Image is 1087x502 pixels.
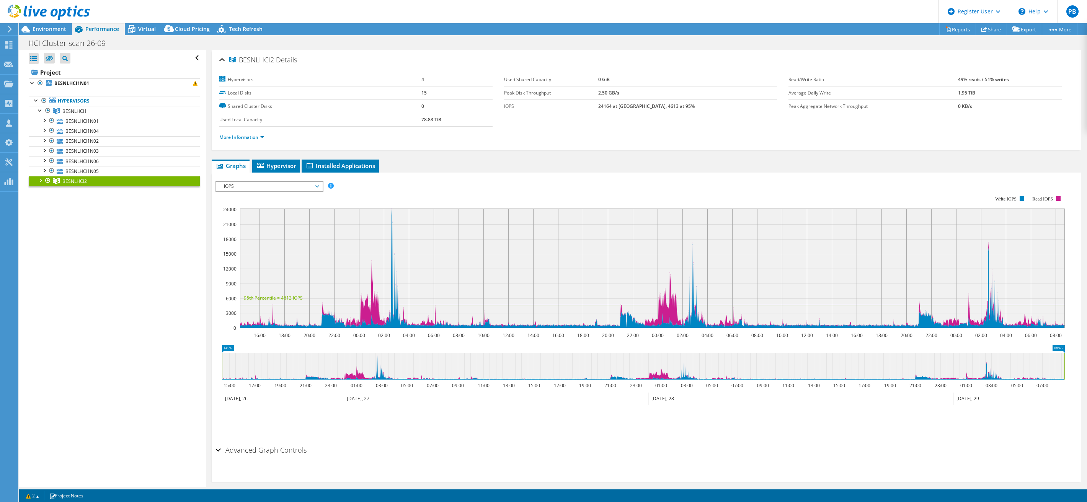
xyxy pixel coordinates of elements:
[681,382,693,389] text: 03:00
[254,332,266,339] text: 16:00
[1042,23,1077,35] a: More
[554,382,566,389] text: 17:00
[351,382,362,389] text: 01:00
[826,332,838,339] text: 14:00
[256,162,296,170] span: Hypervisor
[452,382,464,389] text: 09:00
[325,382,337,389] text: 23:00
[1036,382,1048,389] text: 07:00
[757,382,769,389] text: 09:00
[788,76,958,83] label: Read/Write Ratio
[731,382,743,389] text: 07:00
[223,236,237,243] text: 18000
[598,90,619,96] b: 2.50 GB/s
[29,126,200,136] a: BESNLHCI1N04
[859,382,870,389] text: 17:00
[29,116,200,126] a: BESNLHCI1N01
[726,332,738,339] text: 06:00
[552,332,564,339] text: 16:00
[219,116,421,124] label: Used Local Capacity
[328,332,340,339] text: 22:00
[527,332,539,339] text: 14:00
[279,332,291,339] text: 18:00
[220,182,318,191] span: IOPS
[427,382,439,389] text: 07:00
[219,134,264,140] a: More Information
[401,382,413,389] text: 05:00
[29,96,200,106] a: Hypervisors
[229,25,263,33] span: Tech Refresh
[215,442,307,458] h2: Advanced Graph Controls
[421,116,441,123] b: 78.83 TiB
[504,76,598,83] label: Used Shared Capacity
[909,382,921,389] text: 21:00
[925,332,937,339] text: 22:00
[788,89,958,97] label: Average Daily Write
[939,23,976,35] a: Reports
[29,156,200,166] a: BESNLHCI1N06
[62,178,87,184] span: BESNLHCI2
[29,176,200,186] a: BESNLHCI2
[62,108,87,114] span: BESNLHCI1
[219,89,421,97] label: Local Disks
[1033,196,1053,202] text: Read IOPS
[833,382,845,389] text: 15:00
[598,76,610,83] b: 0 GiB
[219,76,421,83] label: Hypervisors
[29,66,200,78] a: Project
[175,25,210,33] span: Cloud Pricing
[976,23,1007,35] a: Share
[29,106,200,116] a: BESNLHCI1
[304,332,315,339] text: 20:00
[223,266,237,272] text: 12000
[1050,332,1062,339] text: 08:00
[403,332,415,339] text: 04:00
[950,332,962,339] text: 00:00
[503,332,514,339] text: 12:00
[851,332,863,339] text: 16:00
[224,382,235,389] text: 15:00
[808,382,820,389] text: 13:00
[751,332,763,339] text: 08:00
[219,103,421,110] label: Shared Cluster Disks
[706,382,718,389] text: 05:00
[300,382,312,389] text: 21:00
[478,382,490,389] text: 11:00
[223,206,237,213] text: 24000
[233,325,236,331] text: 0
[975,332,987,339] text: 02:00
[884,382,896,389] text: 19:00
[788,103,958,110] label: Peak Aggregate Network Throughput
[244,295,303,301] text: 95th Percentile = 4613 IOPS
[276,55,297,64] span: Details
[44,491,89,500] a: Project Notes
[935,382,947,389] text: 23:00
[1025,332,1037,339] text: 06:00
[598,103,695,109] b: 24164 at [GEOGRAPHIC_DATA], 4613 at 95%
[1000,332,1012,339] text: 04:00
[627,332,639,339] text: 22:00
[376,382,388,389] text: 03:00
[1007,23,1042,35] a: Export
[428,332,440,339] text: 06:00
[652,332,664,339] text: 00:00
[528,382,540,389] text: 15:00
[602,332,614,339] text: 20:00
[801,332,813,339] text: 12:00
[25,39,118,47] h1: HCI Cluster scan 26-09
[986,382,997,389] text: 03:00
[958,103,972,109] b: 0 KB/s
[876,332,888,339] text: 18:00
[215,162,246,170] span: Graphs
[995,196,1017,202] text: Write IOPS
[305,162,375,170] span: Installed Applications
[378,332,390,339] text: 02:00
[249,382,261,389] text: 17:00
[223,221,237,228] text: 21000
[223,251,237,257] text: 15000
[29,146,200,156] a: BESNLHCI1N03
[29,166,200,176] a: BESNLHCI1N05
[630,382,642,389] text: 23:00
[677,332,689,339] text: 02:00
[503,382,515,389] text: 13:00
